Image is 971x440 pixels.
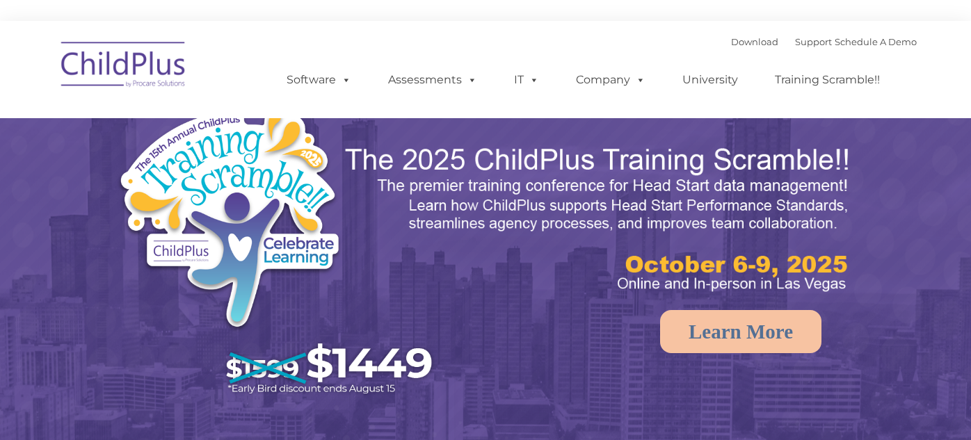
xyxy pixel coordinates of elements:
[731,36,917,47] font: |
[835,36,917,47] a: Schedule A Demo
[500,66,553,94] a: IT
[668,66,752,94] a: University
[761,66,894,94] a: Training Scramble!!
[660,310,821,353] a: Learn More
[795,36,832,47] a: Support
[562,66,659,94] a: Company
[731,36,778,47] a: Download
[273,66,365,94] a: Software
[54,32,193,101] img: ChildPlus by Procare Solutions
[374,66,491,94] a: Assessments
